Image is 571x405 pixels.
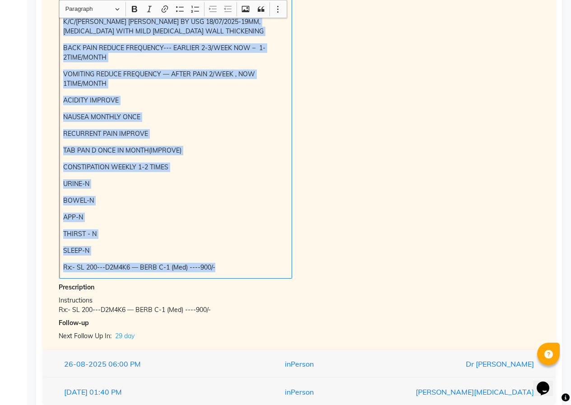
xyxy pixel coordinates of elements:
[218,358,380,369] div: inPerson
[59,283,539,292] div: Prescription
[63,96,288,105] p: ACIDITY IMPROVE
[380,386,541,397] div: [PERSON_NAME][MEDICAL_DATA]
[59,331,111,341] span: Next Follow Up In:
[59,318,539,328] div: Follow-up
[63,179,288,189] p: URINE-N
[218,386,380,397] div: inPerson
[65,4,112,14] span: Paragraph
[63,163,288,172] p: CONSTIPATION WEEKLY 1-2 TIMES
[59,296,539,305] div: Instructions
[63,112,288,122] p: NAUSEA MONTHLY ONCE
[380,358,541,369] div: Dr [PERSON_NAME]
[63,146,288,155] p: TAB PAN D ONCE IN MONTH(IMPROVE)
[63,17,288,36] p: K/C/[PERSON_NAME] [PERSON_NAME] BY USG 18/07/2025-19MM,[MEDICAL_DATA] WITH MILD [MEDICAL_DATA] WA...
[63,196,288,205] p: BOWEL-N
[64,359,107,368] span: 26-08-2025
[51,355,547,372] button: 26-08-202506:00 PMinPersonDr [PERSON_NAME]
[59,305,539,315] div: Rx:- SL 200---D2M4K6 — BERB C-1 (Med) ----900/-
[61,2,124,16] button: Paragraph
[51,383,547,400] button: [DATE]01:40 PMinPerson[PERSON_NAME][MEDICAL_DATA]
[63,43,288,62] p: BACK PAIN REDUCE FREQUENCY--- EARLIER 2-3/WEEK NOW – 1-2TIME/MONTH
[108,359,141,368] span: 06:00 PM
[63,213,288,222] p: APP-N
[533,369,562,396] iframe: chat widget
[89,387,122,396] span: 01:40 PM
[63,129,288,139] p: RECURRENT PAIN IMPROVE
[63,246,288,256] p: SLEEP-N
[63,70,288,88] p: VOMITING REDUCE FREQUENCY — AFTER PAIN 2/WEEK , NOW 1TIME/MONTH
[115,331,135,341] span: 29 day
[64,387,88,396] span: [DATE]
[60,0,287,18] div: Editor toolbar
[63,263,288,272] p: Rx:- SL 200---D2M4K6 — BERB C-1 (Med) ----900/-
[63,229,288,239] p: THIRST - N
